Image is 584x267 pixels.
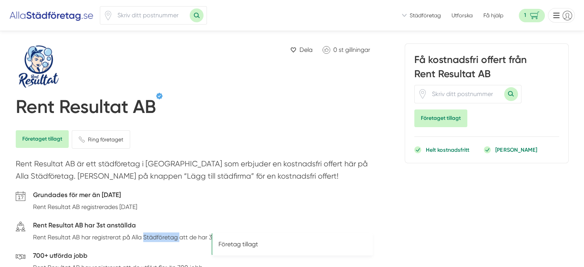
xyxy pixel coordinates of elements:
[299,45,313,55] span: Dela
[113,7,190,24] input: Skriv ditt postnummer
[427,85,504,103] input: Skriv ditt postnummer
[452,12,473,19] a: Utforska
[339,46,370,53] span: st gillningar
[16,43,100,90] img: Rent Resultat AB logotyp
[88,135,123,144] span: Ring företaget
[483,12,503,19] span: Få hjälp
[418,89,427,99] span: Klicka för att använda din position.
[190,8,203,22] button: Sök med postnummer
[319,43,374,56] a: Klicka för att gilla Rent Resultat AB
[414,53,559,85] h3: Få kostnadsfri offert från Rent Resultat AB
[103,11,113,20] span: Klicka för att använda din position.
[33,250,204,263] h5: 700+ utförda jobb
[16,158,374,186] p: Rent Resultat AB är ett städföretag i [GEOGRAPHIC_DATA] som erbjuder en kostnadsfri offert här på...
[218,240,366,249] p: Företag tillagt
[414,109,467,127] : Företaget tillagt
[33,190,137,202] h5: Grundades för mer än [DATE]
[426,146,469,154] p: Helt kostnadsfritt
[418,89,427,99] svg: Pin / Karta
[103,11,113,20] svg: Pin / Karta
[16,96,156,121] h1: Rent Resultat AB
[72,130,130,149] a: Ring företaget
[9,9,94,22] img: Alla Städföretag
[287,43,316,56] a: Dela
[33,220,246,232] h5: Rent Resultat AB har 3st anställda
[495,146,537,154] p: [PERSON_NAME]
[33,202,137,212] p: Rent Resultat AB registrerades [DATE]
[156,93,163,100] span: Verifierat av Brankica Stojicevic
[16,130,69,148] : Företaget tillagt
[33,232,246,242] p: Rent Resultat AB har registrerat på Alla Städföretag att de har 3st anställda.
[504,87,518,101] button: Sök med postnummer
[333,46,337,53] span: 0
[519,9,545,22] span: navigation-cart
[410,12,441,19] span: Städföretag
